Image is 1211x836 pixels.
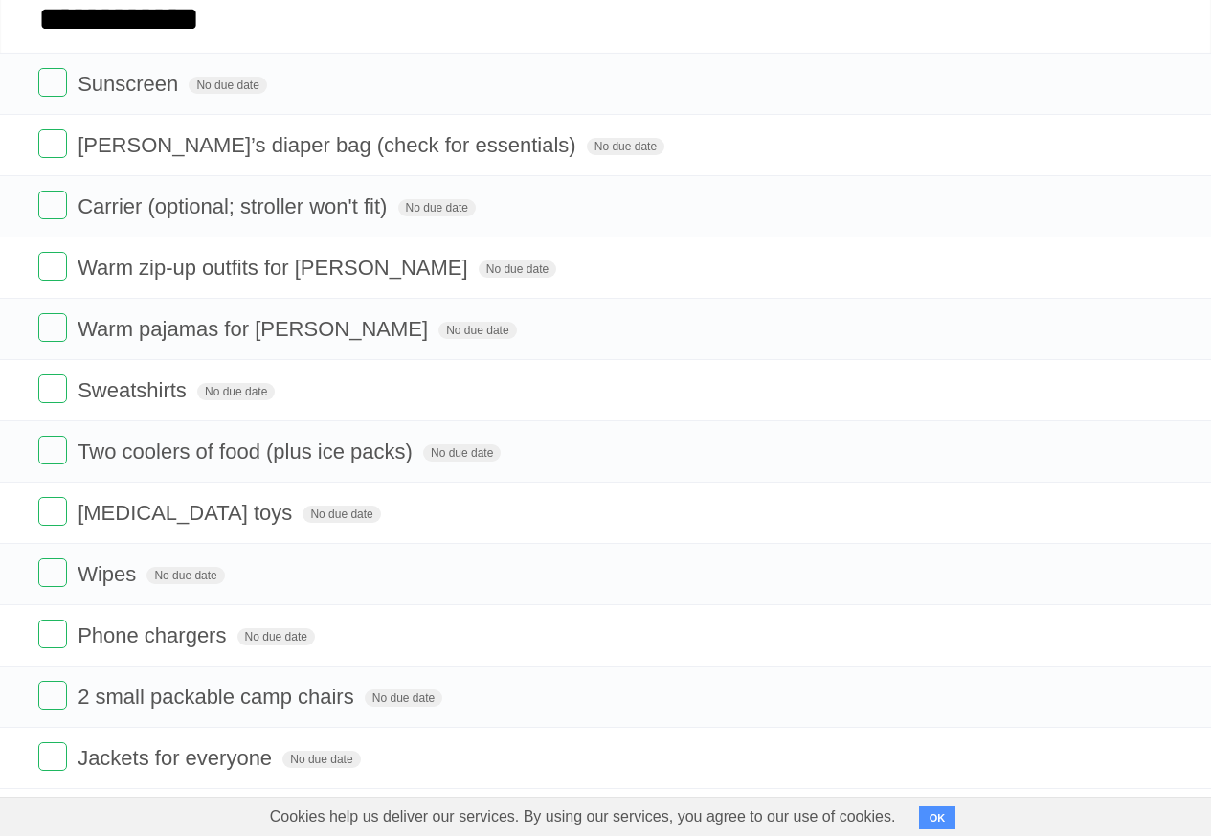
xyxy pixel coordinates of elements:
label: Done [38,313,67,342]
label: Done [38,497,67,526]
span: Warm pajamas for [PERSON_NAME] [78,317,433,341]
span: No due date [398,199,476,216]
span: No due date [423,444,501,462]
span: Sweatshirts [78,378,191,402]
label: Done [38,436,67,464]
span: [MEDICAL_DATA] toys [78,501,297,525]
span: Jackets for everyone [78,746,277,770]
span: No due date [189,77,266,94]
span: No due date [303,506,380,523]
span: No due date [365,689,442,707]
span: No due date [282,751,360,768]
span: Two coolers of food (plus ice packs) [78,440,417,463]
span: 2 small packable camp chairs [78,685,359,709]
label: Done [38,558,67,587]
button: OK [919,806,956,829]
span: Sunscreen [78,72,183,96]
span: Warm zip-up outfits for [PERSON_NAME] [78,256,473,280]
label: Done [38,681,67,710]
span: Wipes [78,562,141,586]
span: Cookies help us deliver our services. By using our services, you agree to our use of cookies. [251,798,915,836]
label: Done [38,742,67,771]
span: [PERSON_NAME]’s diaper bag (check for essentials) [78,133,580,157]
span: Carrier (optional; stroller won't fit) [78,194,392,218]
span: No due date [438,322,516,339]
label: Done [38,620,67,648]
span: No due date [237,628,315,645]
label: Done [38,374,67,403]
span: No due date [479,260,556,278]
span: No due date [197,383,275,400]
span: No due date [587,138,664,155]
label: Done [38,191,67,219]
span: No due date [146,567,224,584]
label: Done [38,129,67,158]
label: Done [38,68,67,97]
span: Phone chargers [78,623,231,647]
label: Done [38,252,67,281]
